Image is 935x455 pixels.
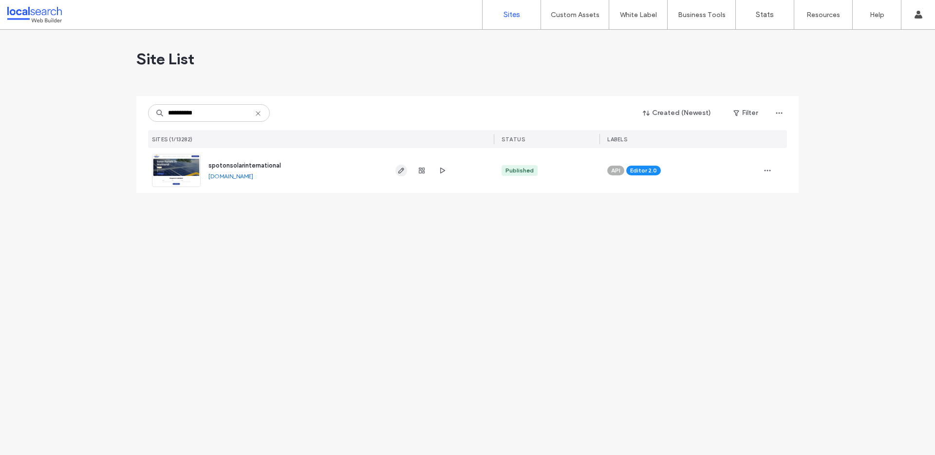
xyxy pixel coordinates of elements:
span: SITES (1/13282) [152,136,193,143]
label: Custom Assets [551,11,599,19]
span: Help [22,7,42,16]
a: [DOMAIN_NAME] [208,172,253,180]
label: Stats [756,10,774,19]
span: Site List [136,49,194,69]
span: Editor 2.0 [630,166,657,175]
button: Created (Newest) [635,105,720,121]
span: STATUS [502,136,525,143]
a: spotonsolarinternational [208,162,281,169]
span: API [611,166,620,175]
label: Resources [806,11,840,19]
label: White Label [620,11,657,19]
div: Published [505,166,534,175]
span: LABELS [607,136,627,143]
label: Help [870,11,884,19]
label: Sites [504,10,520,19]
label: Business Tools [678,11,726,19]
button: Filter [724,105,767,121]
